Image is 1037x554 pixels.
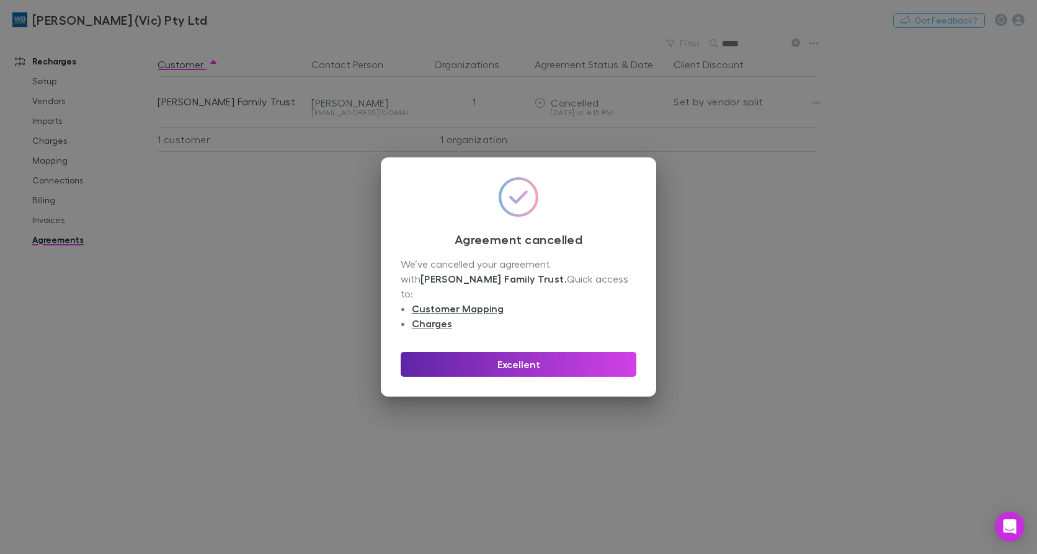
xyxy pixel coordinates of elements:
button: Excellent [401,352,636,377]
img: GradientCheckmarkIcon.svg [499,177,538,217]
div: We’ve cancelled your agreement with Quick access to: [401,257,636,332]
h3: Agreement cancelled [401,232,636,247]
a: Customer Mapping [412,302,504,315]
strong: [PERSON_NAME] Family Trust . [421,273,567,285]
div: Open Intercom Messenger [995,512,1025,542]
a: Charges [412,317,452,330]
